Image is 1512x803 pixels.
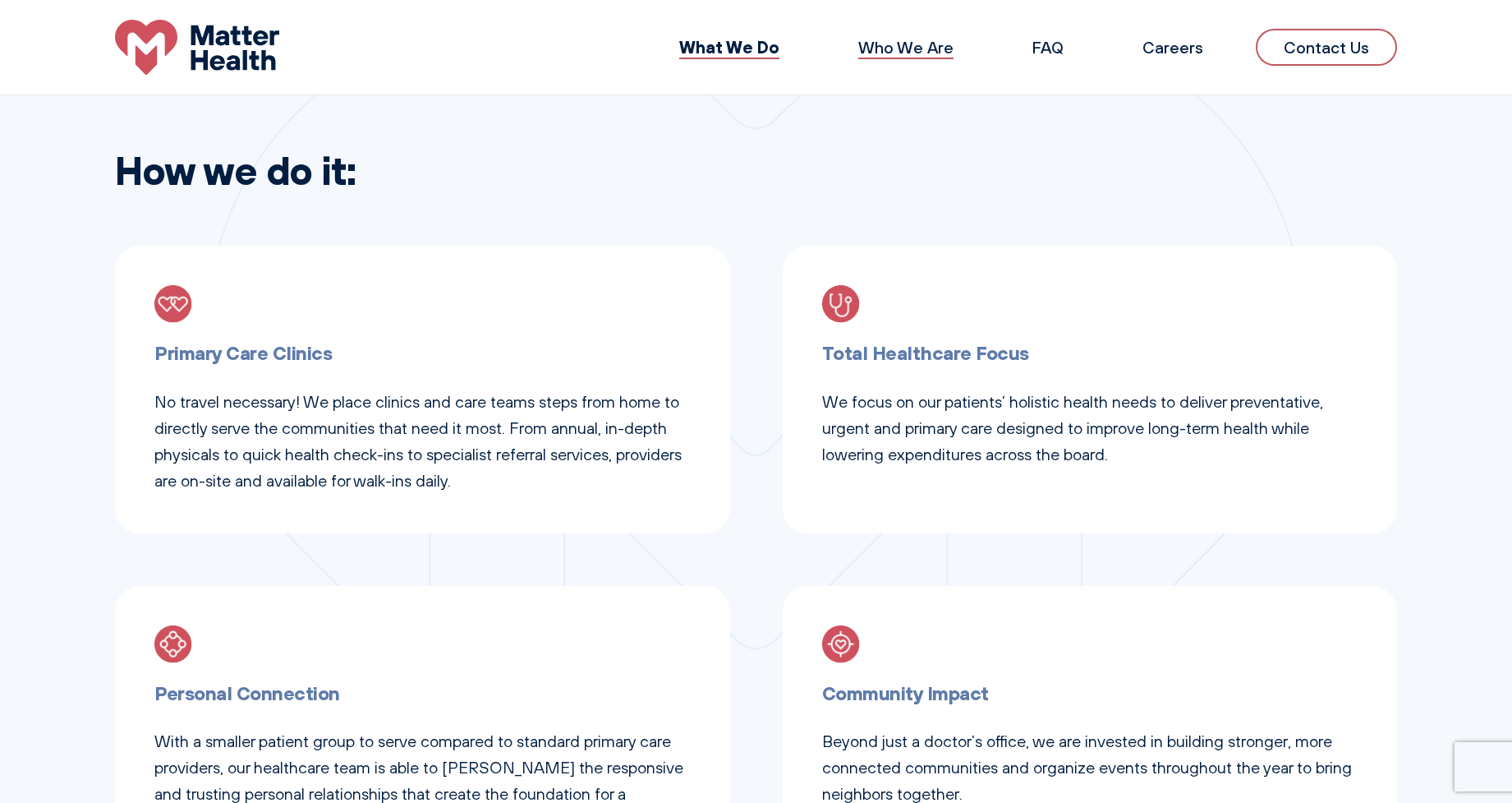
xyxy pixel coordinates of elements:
[679,36,779,58] a: What We Do
[1256,29,1397,66] a: Contact Us
[858,37,954,58] a: Who We Are
[115,146,1397,194] h2: How we do it:
[154,338,691,368] h3: Primary Care Clinics
[822,338,1358,368] h3: Total Healthcare Focus
[1032,37,1064,58] a: FAQ
[822,389,1358,468] p: We focus on our patients’ holistic health needs to deliver preventative, urgent and primary care ...
[154,678,691,708] h3: Personal Connection
[154,389,691,494] p: No travel necessary! We place clinics and care teams steps from home to directly serve the commun...
[1142,37,1203,58] a: Careers
[822,678,1358,708] h3: Community Impact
